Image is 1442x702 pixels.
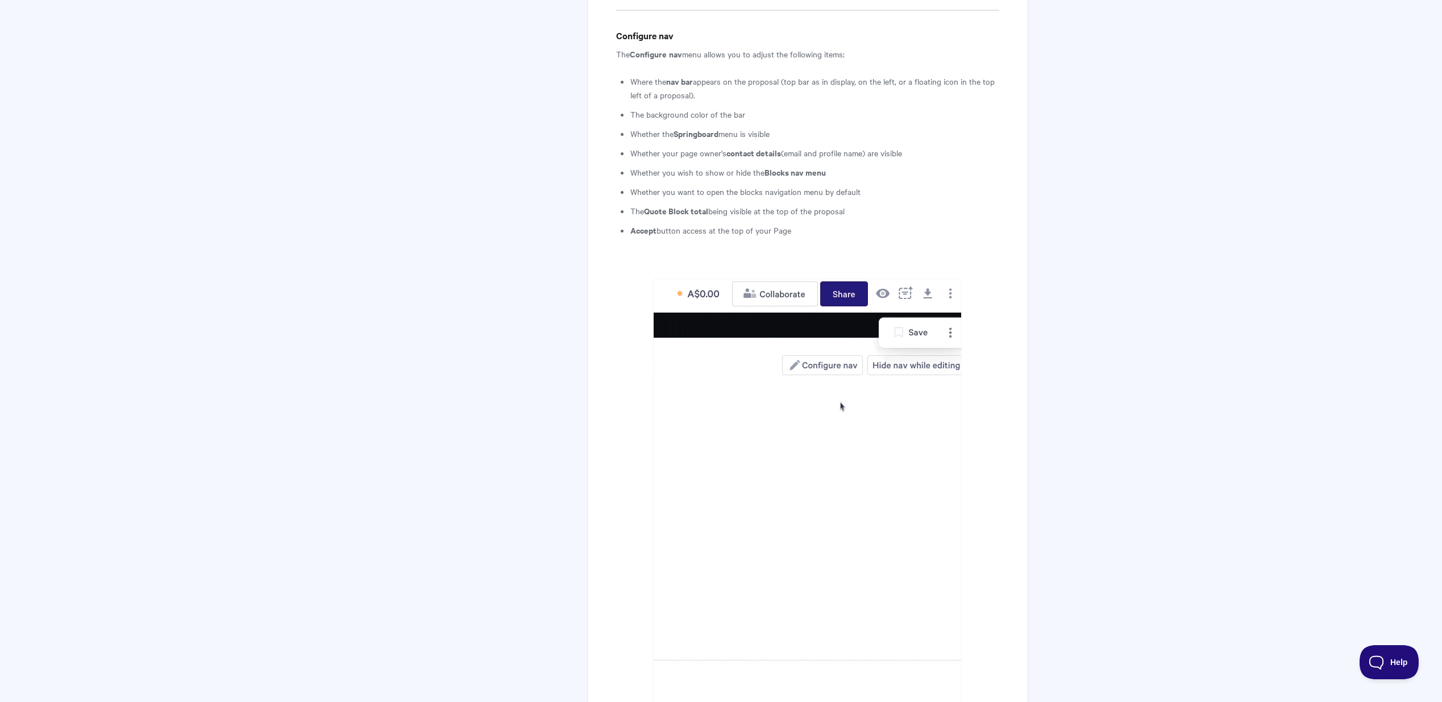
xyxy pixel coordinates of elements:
[726,147,781,159] strong: contact details
[764,166,826,178] strong: Blocks nav menu
[616,28,999,43] h4: Configure nav
[630,146,999,160] li: Whether your page owner's (email and profile name) are visible
[630,204,999,218] li: The being visible at the top of the proposal
[630,48,667,60] strong: Configure
[616,47,999,61] p: The menu allows you to adjust the following items:
[630,74,999,102] li: Where the appears on the proposal (top bar as in display, on the left, or a floating icon in the ...
[630,165,999,179] li: Whether you wish to show or hide the
[669,48,682,60] strong: nav
[630,127,999,140] li: Whether the menu is visible
[630,223,999,237] li: button access at the top of your Page
[630,185,999,198] li: Whether you want to open the blocks navigation menu by default
[644,205,708,217] b: Quote Block total
[666,75,693,87] strong: nav bar
[630,224,656,236] strong: Accept
[630,107,999,121] li: The background color of the bar
[1360,645,1419,679] iframe: Toggle Customer Support
[674,127,718,139] strong: Springboard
